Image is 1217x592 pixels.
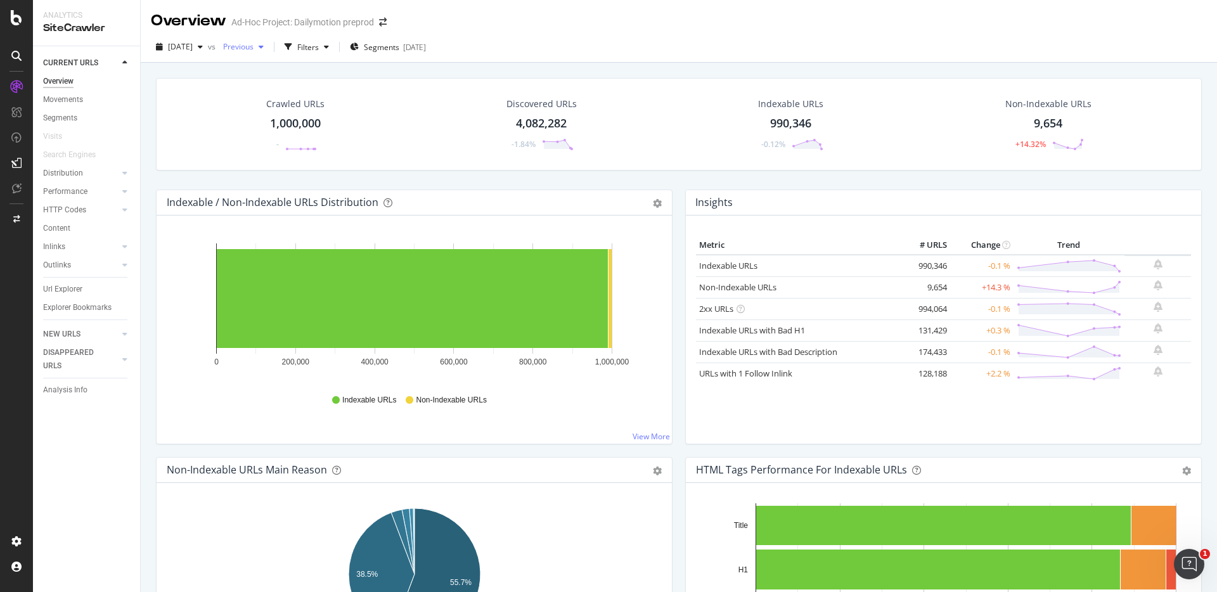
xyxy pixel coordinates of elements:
[1174,549,1204,579] iframe: Intercom live chat
[43,167,83,180] div: Distribution
[208,41,218,52] span: vs
[440,357,468,366] text: 600,000
[342,395,396,406] span: Indexable URLs
[43,21,130,35] div: SiteCrawler
[43,301,112,314] div: Explorer Bookmarks
[633,431,670,442] a: View More
[43,93,131,106] a: Movements
[699,368,792,379] a: URLs with 1 Follow Inlink
[43,75,131,88] a: Overview
[519,357,547,366] text: 800,000
[43,130,75,143] a: Visits
[950,298,1014,319] td: -0.1 %
[950,363,1014,384] td: +2.2 %
[1154,259,1162,269] div: bell-plus
[43,148,96,162] div: Search Engines
[899,363,950,384] td: 128,188
[695,194,733,211] h4: Insights
[43,75,74,88] div: Overview
[1034,115,1062,132] div: 9,654
[506,98,577,110] div: Discovered URLs
[899,255,950,277] td: 990,346
[699,325,805,336] a: Indexable URLs with Bad H1
[699,281,776,293] a: Non-Indexable URLs
[1015,139,1046,150] div: +14.32%
[696,463,907,476] div: HTML Tags Performance for Indexable URLs
[297,42,319,53] div: Filters
[356,570,378,579] text: 38.5%
[43,328,119,341] a: NEW URLS
[364,42,399,53] span: Segments
[595,357,629,366] text: 1,000,000
[218,41,254,52] span: Previous
[43,56,98,70] div: CURRENT URLS
[899,276,950,298] td: 9,654
[1154,366,1162,376] div: bell-plus
[950,276,1014,298] td: +14.3 %
[950,341,1014,363] td: -0.1 %
[699,346,837,357] a: Indexable URLs with Bad Description
[231,16,374,29] div: Ad-Hoc Project: Dailymotion preprod
[1005,98,1091,110] div: Non-Indexable URLs
[276,139,279,150] div: -
[379,18,387,27] div: arrow-right-arrow-left
[43,203,119,217] a: HTTP Codes
[416,395,486,406] span: Non-Indexable URLs
[516,115,567,132] div: 4,082,282
[512,139,536,150] div: -1.84%
[43,346,107,373] div: DISAPPEARED URLS
[361,357,389,366] text: 400,000
[734,521,749,530] text: Title
[761,139,785,150] div: -0.12%
[403,42,426,53] div: [DATE]
[699,260,757,271] a: Indexable URLs
[167,463,327,476] div: Non-Indexable URLs Main Reason
[43,203,86,217] div: HTTP Codes
[43,185,119,198] a: Performance
[43,259,71,272] div: Outlinks
[950,255,1014,277] td: -0.1 %
[899,236,950,255] th: # URLS
[738,565,749,574] text: H1
[696,236,899,255] th: Metric
[43,383,87,397] div: Analysis Info
[270,115,321,132] div: 1,000,000
[43,93,83,106] div: Movements
[43,301,131,314] a: Explorer Bookmarks
[1154,280,1162,290] div: bell-plus
[43,240,65,254] div: Inlinks
[1014,236,1124,255] th: Trend
[899,298,950,319] td: 994,064
[899,319,950,341] td: 131,429
[43,10,130,21] div: Analytics
[345,37,431,57] button: Segments[DATE]
[1200,549,1210,559] span: 1
[43,185,87,198] div: Performance
[43,222,70,235] div: Content
[214,357,219,366] text: 0
[770,115,811,132] div: 990,346
[43,112,131,125] a: Segments
[450,578,472,587] text: 55.7%
[758,98,823,110] div: Indexable URLs
[43,130,62,143] div: Visits
[43,148,108,162] a: Search Engines
[266,98,325,110] div: Crawled URLs
[1182,467,1191,475] div: gear
[43,283,131,296] a: Url Explorer
[43,167,119,180] a: Distribution
[151,37,208,57] button: [DATE]
[653,467,662,475] div: gear
[1154,345,1162,355] div: bell-plus
[43,56,119,70] a: CURRENT URLS
[167,236,662,383] svg: A chart.
[950,236,1014,255] th: Change
[280,37,334,57] button: Filters
[950,319,1014,341] td: +0.3 %
[282,357,310,366] text: 200,000
[43,222,131,235] a: Content
[151,10,226,32] div: Overview
[1154,323,1162,333] div: bell-plus
[168,41,193,52] span: 2025 Sep. 12th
